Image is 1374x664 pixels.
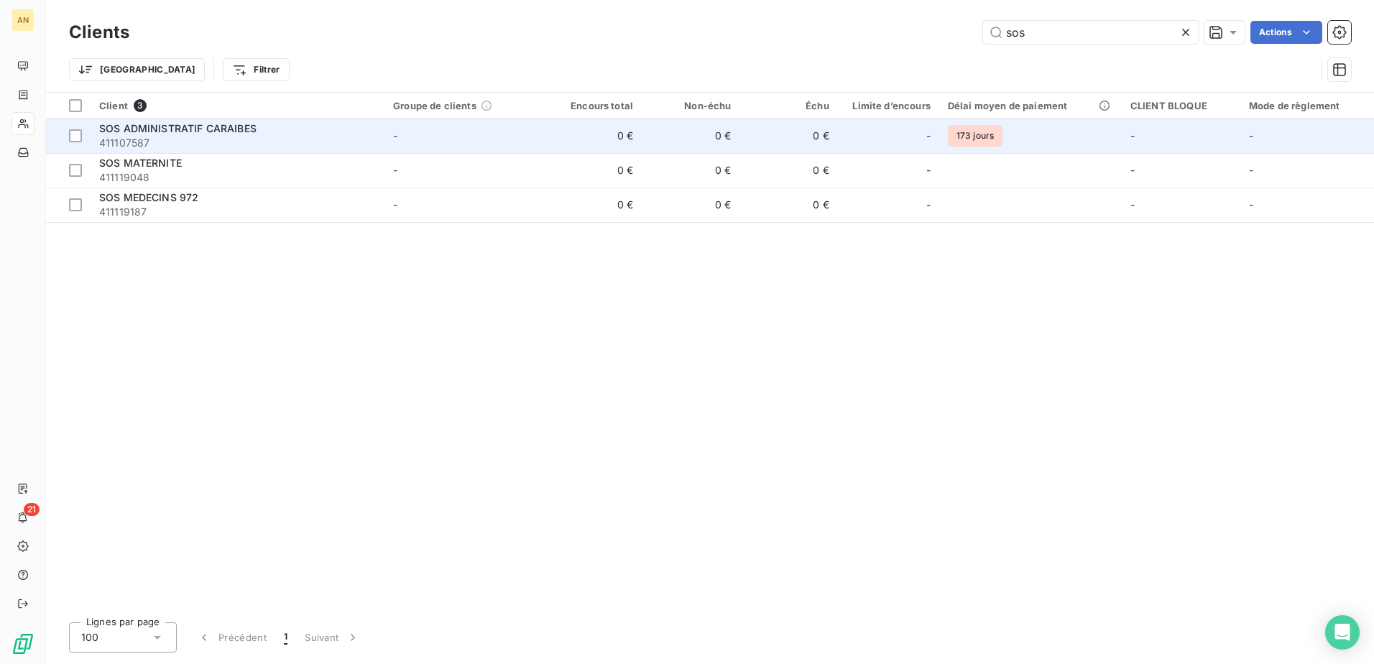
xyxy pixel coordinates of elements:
input: Rechercher [983,21,1199,44]
div: Non-échu [650,100,731,111]
span: - [393,129,397,142]
td: 0 € [642,119,739,153]
span: SOS MATERNITE [99,157,182,169]
div: Mode de règlement [1249,100,1365,111]
span: Client [99,100,128,111]
span: - [1130,198,1135,211]
span: SOS ADMINISTRATIF CARAIBES [99,122,257,134]
td: 0 € [544,188,642,222]
div: CLIENT BLOQUE [1130,100,1232,111]
span: 1 [284,630,287,645]
button: [GEOGRAPHIC_DATA] [69,58,205,81]
div: Échu [748,100,829,111]
td: 0 € [739,188,837,222]
div: Limite d’encours [847,100,931,111]
button: Précédent [188,622,275,653]
span: - [1130,164,1135,176]
span: 411107587 [99,136,376,150]
span: SOS MEDECINS 972 [99,191,198,203]
span: - [926,163,931,177]
span: Groupe de clients [393,100,476,111]
td: 0 € [642,188,739,222]
button: Filtrer [223,58,289,81]
span: - [926,129,931,143]
td: 0 € [642,153,739,188]
span: 100 [81,630,98,645]
div: Délai moyen de paiement [948,100,1113,111]
span: 411119048 [99,170,376,185]
td: 0 € [544,119,642,153]
span: 3 [134,99,147,112]
button: Actions [1250,21,1322,44]
button: 1 [275,622,296,653]
td: 0 € [544,153,642,188]
div: Open Intercom Messenger [1325,615,1360,650]
h3: Clients [69,19,129,45]
td: 0 € [739,119,837,153]
span: - [393,164,397,176]
span: 21 [24,503,40,516]
td: 0 € [739,153,837,188]
span: 411119187 [99,205,376,219]
button: Suivant [296,622,369,653]
div: Encours total [553,100,633,111]
span: 173 jours [948,125,1002,147]
span: - [1249,129,1253,142]
span: - [1130,129,1135,142]
span: - [393,198,397,211]
span: - [1249,164,1253,176]
span: - [926,198,931,212]
span: - [1249,198,1253,211]
img: Logo LeanPay [11,632,34,655]
div: AN [11,9,34,32]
